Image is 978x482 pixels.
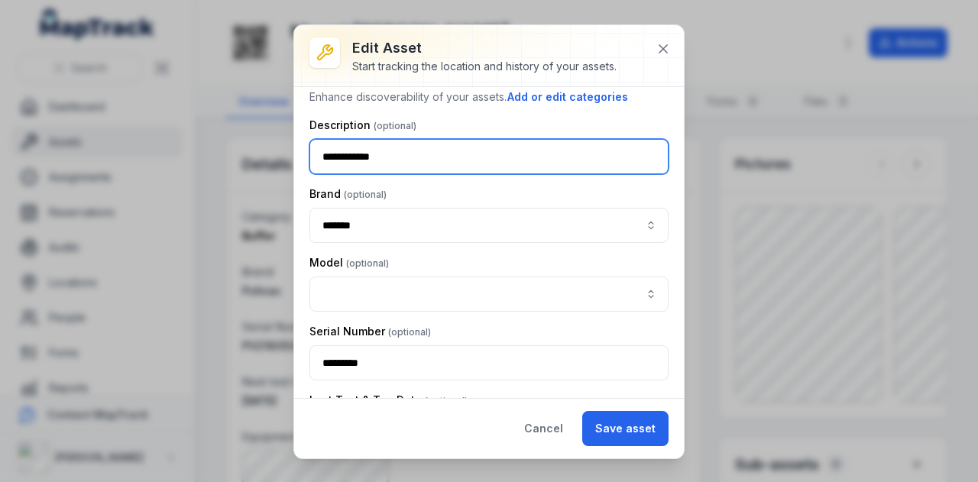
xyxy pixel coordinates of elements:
[309,118,416,133] label: Description
[507,89,629,105] button: Add or edit categories
[352,37,617,59] h3: Edit asset
[309,208,669,243] input: asset-edit:cf[95398f92-8612-421e-aded-2a99c5a8da30]-label
[309,89,669,105] p: Enhance discoverability of your assets.
[511,411,576,446] button: Cancel
[352,59,617,74] div: Start tracking the location and history of your assets.
[309,186,387,202] label: Brand
[582,411,669,446] button: Save asset
[309,255,389,270] label: Model
[309,393,468,408] label: Last Test & Tag Date
[309,277,669,312] input: asset-edit:cf[ae11ba15-1579-4ecc-996c-910ebae4e155]-label
[309,324,431,339] label: Serial Number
